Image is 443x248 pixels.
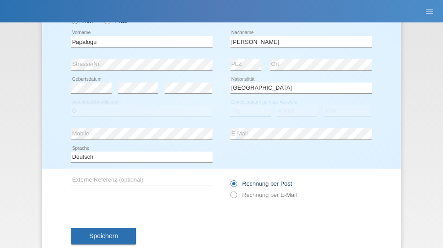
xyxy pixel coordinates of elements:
label: Rechnung per Post [230,180,292,187]
a: menu [421,9,439,14]
input: Rechnung per E-Mail [230,191,236,203]
i: menu [425,7,434,16]
input: Rechnung per Post [230,180,236,191]
label: Rechnung per E-Mail [230,191,297,198]
span: Speichern [89,232,118,239]
button: Speichern [71,228,136,245]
